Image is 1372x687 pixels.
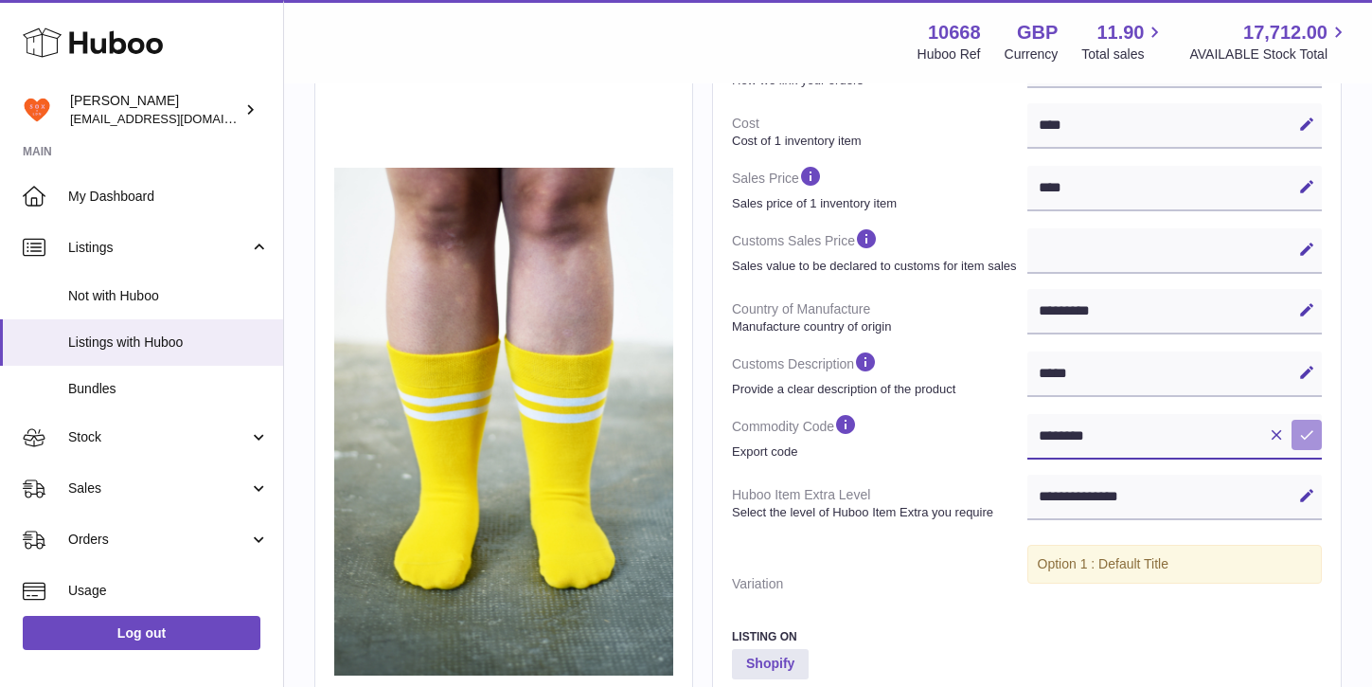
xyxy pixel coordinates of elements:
span: [EMAIL_ADDRESS][DOMAIN_NAME] [70,111,278,126]
div: Huboo Ref [918,45,981,63]
span: Orders [68,531,249,549]
span: AVAILABLE Stock Total [1189,45,1349,63]
dt: Commodity Code [732,405,1027,467]
img: yellowsox3601.jpg [334,168,673,676]
span: Sales [68,479,249,497]
strong: Export code [732,443,1023,461]
strong: Provide a clear description of the product [732,381,1023,398]
dt: Variation [732,568,1027,601]
h3: Listing On [732,629,1322,644]
span: Listings with Huboo [68,334,269,352]
strong: Select the level of Huboo Item Extra you require [732,504,1023,521]
dt: Customs Sales Price [732,219,1027,281]
span: Not with Huboo [68,287,269,305]
div: Option 1 : Default Title [1027,545,1323,584]
span: Stock [68,428,249,446]
dt: Country of Manufacture [732,293,1027,342]
dt: Huboo Item Extra Level [732,479,1027,528]
div: Currency [1005,45,1059,63]
a: 17,712.00 AVAILABLE Stock Total [1189,20,1349,63]
span: My Dashboard [68,188,269,206]
dt: Cost [732,107,1027,156]
span: Listings [68,239,249,257]
span: Total sales [1081,45,1166,63]
dt: Sales Price [732,156,1027,219]
strong: Sales price of 1 inventory item [732,195,1023,212]
span: Usage [68,582,269,600]
span: 11.90 [1096,20,1144,45]
strong: 10668 [928,20,981,45]
span: Bundles [68,380,269,398]
strong: Shopify [732,649,809,679]
div: [PERSON_NAME] [70,92,241,128]
a: Log out [23,616,260,650]
span: 17,712.00 [1243,20,1327,45]
a: 11.90 Total sales [1081,20,1166,63]
img: soxldn22@gmail.com [23,96,51,124]
strong: Manufacture country of origin [732,318,1023,335]
strong: Sales value to be declared to customs for item sales [732,258,1023,275]
strong: Cost of 1 inventory item [732,133,1023,150]
strong: GBP [1017,20,1058,45]
dt: Customs Description [732,342,1027,405]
